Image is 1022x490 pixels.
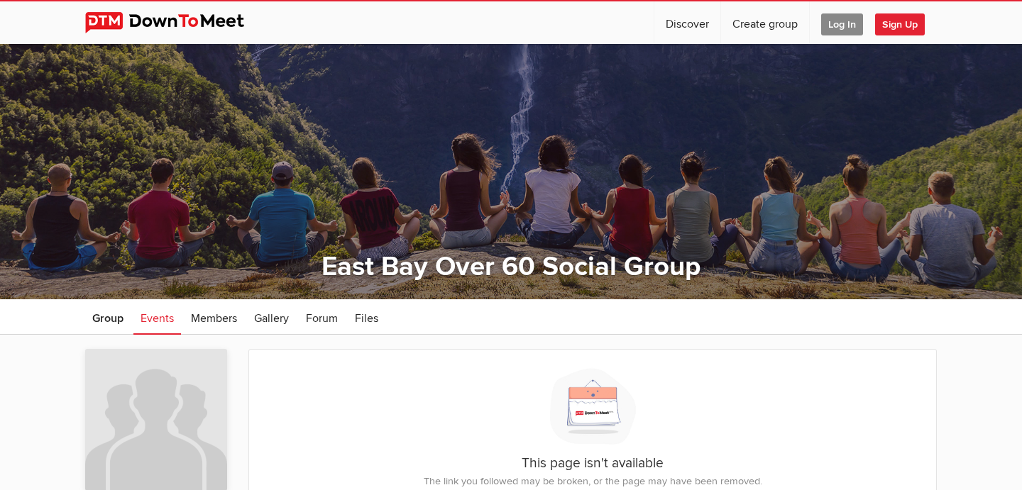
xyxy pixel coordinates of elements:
span: Members [191,311,237,325]
a: Events [133,299,181,335]
span: Forum [306,311,338,325]
span: Gallery [254,311,289,325]
a: Group [85,299,131,335]
span: Sign Up [875,13,925,35]
a: East Bay Over 60 Social Group [322,250,700,283]
p: The link you followed may be broken, or the page may have been removed. [263,474,922,489]
span: Group [92,311,123,325]
a: Create group [721,1,809,44]
span: Log In [821,13,863,35]
a: Log In [810,1,874,44]
span: Files [355,311,378,325]
a: Forum [299,299,345,335]
a: Members [184,299,244,335]
a: Sign Up [875,1,936,44]
a: Files [348,299,385,335]
span: Events [141,311,174,325]
a: Gallery [247,299,296,335]
a: Discover [654,1,720,44]
img: DownToMeet [85,12,266,33]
